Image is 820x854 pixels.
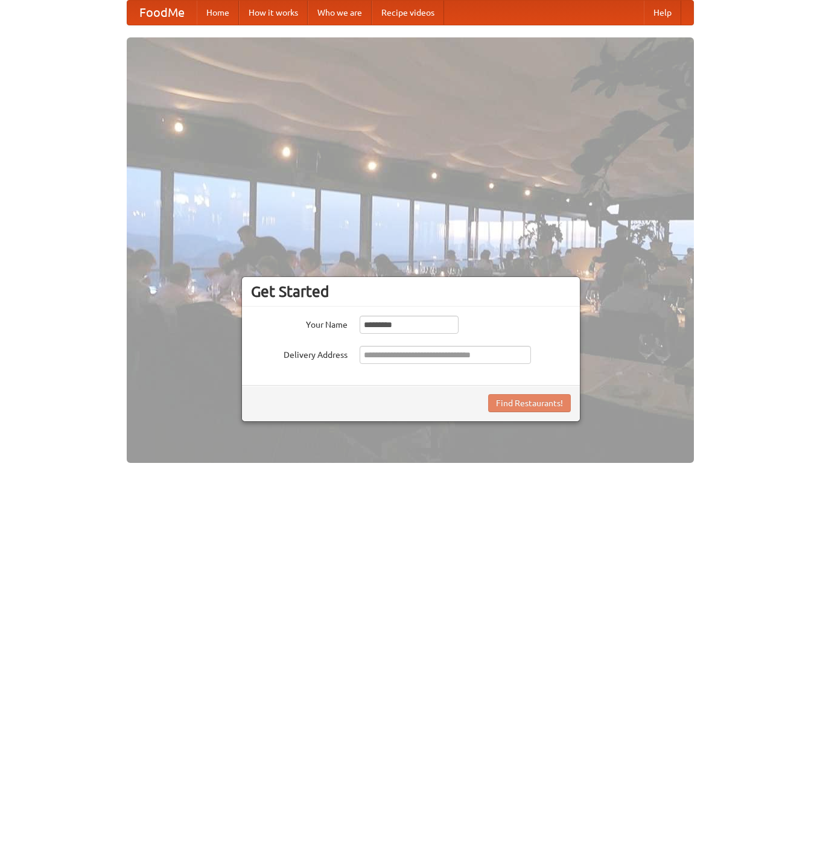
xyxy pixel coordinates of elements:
[251,282,571,301] h3: Get Started
[251,346,348,361] label: Delivery Address
[239,1,308,25] a: How it works
[488,394,571,412] button: Find Restaurants!
[644,1,681,25] a: Help
[127,1,197,25] a: FoodMe
[308,1,372,25] a: Who we are
[372,1,444,25] a: Recipe videos
[197,1,239,25] a: Home
[251,316,348,331] label: Your Name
